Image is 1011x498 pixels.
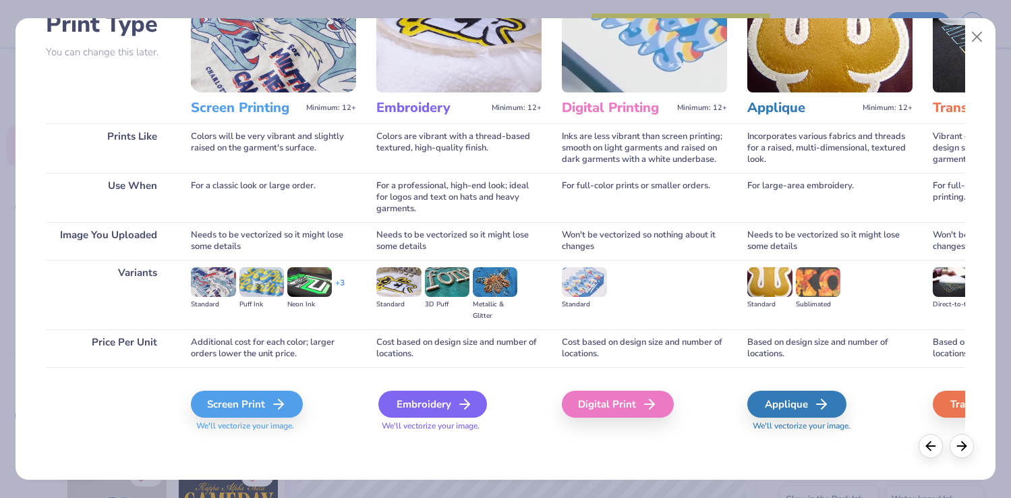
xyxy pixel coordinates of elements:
span: Minimum: 12+ [492,103,542,113]
div: Needs to be vectorized so it might lose some details [191,222,356,260]
div: Digital Print [562,391,674,418]
div: For a classic look or large order. [191,173,356,222]
div: Colors are vibrant with a thread-based textured, high-quality finish. [376,123,542,173]
img: Puff Ink [239,267,284,297]
span: We'll vectorize your image. [747,420,913,432]
img: Standard [191,267,235,297]
div: Standard [376,299,421,310]
div: Cost based on design size and number of locations. [376,329,542,367]
p: You can change this later. [46,47,171,58]
img: Standard [376,267,421,297]
img: Neon Ink [287,267,332,297]
div: Needs to be vectorized so it might lose some details [376,222,542,260]
div: Needs to be vectorized so it might lose some details [747,222,913,260]
div: Standard [562,299,606,310]
img: Standard [747,267,792,297]
img: Standard [562,267,606,297]
img: Metallic & Glitter [473,267,517,297]
div: Neon Ink [287,299,332,310]
div: Screen Print [191,391,303,418]
div: + 3 [335,277,345,300]
div: Inks are less vibrant than screen printing; smooth on light garments and raised on dark garments ... [562,123,727,173]
span: Minimum: 12+ [677,103,727,113]
span: We'll vectorize your image. [191,420,356,432]
span: We'll vectorize your image. [376,420,542,432]
h3: Applique [747,99,857,117]
div: Colors will be very vibrant and slightly raised on the garment's surface. [191,123,356,173]
button: Close [964,24,989,50]
h3: Digital Printing [562,99,672,117]
div: For large-area embroidery. [747,173,913,222]
h3: Embroidery [376,99,486,117]
img: Sublimated [796,267,840,297]
div: For full-color prints or smaller orders. [562,173,727,222]
div: For a professional, high-end look; ideal for logos and text on hats and heavy garments. [376,173,542,222]
div: Prints Like [46,123,171,173]
div: Standard [191,299,235,310]
div: Additional cost for each color; larger orders lower the unit price. [191,329,356,367]
div: Metallic & Glitter [473,299,517,322]
div: Price Per Unit [46,329,171,367]
div: 3D Puff [425,299,469,310]
div: Based on design size and number of locations. [747,329,913,367]
div: Direct-to-film [933,299,977,310]
div: Incorporates various fabrics and threads for a raised, multi-dimensional, textured look. [747,123,913,173]
div: Embroidery [378,391,487,418]
div: Sublimated [796,299,840,310]
div: Cost based on design size and number of locations. [562,329,727,367]
img: Direct-to-film [933,267,977,297]
div: Won't be vectorized so nothing about it changes [562,222,727,260]
span: Minimum: 12+ [863,103,913,113]
div: Variants [46,260,171,329]
h3: Screen Printing [191,99,301,117]
div: Puff Ink [239,299,284,310]
div: Standard [747,299,792,310]
div: Applique [747,391,846,418]
div: Image You Uploaded [46,222,171,260]
div: Use When [46,173,171,222]
img: 3D Puff [425,267,469,297]
span: Minimum: 12+ [306,103,356,113]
